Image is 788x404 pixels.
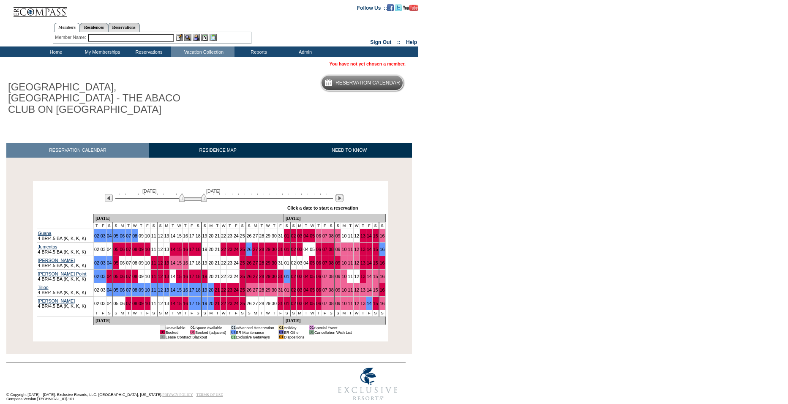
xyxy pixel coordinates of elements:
[316,274,321,279] a: 06
[284,287,289,292] a: 01
[278,233,283,238] a: 31
[253,274,258,279] a: 27
[341,274,346,279] a: 10
[265,301,270,306] a: 29
[78,46,125,57] td: My Memberships
[367,274,372,279] a: 14
[348,260,353,265] a: 11
[227,301,232,306] a: 23
[227,233,232,238] a: 23
[145,260,150,265] a: 10
[234,247,239,252] a: 24
[322,287,327,292] a: 07
[329,274,334,279] a: 08
[247,233,252,238] a: 26
[259,274,264,279] a: 28
[139,260,144,265] a: 09
[139,301,144,306] a: 09
[234,274,239,279] a: 24
[227,247,232,252] a: 23
[38,244,57,249] a: Jumentos
[253,301,258,306] a: 27
[380,260,385,265] a: 16
[202,233,207,238] a: 19
[284,274,289,279] a: 01
[303,274,308,279] a: 04
[253,233,258,238] a: 27
[329,247,334,252] a: 08
[145,274,150,279] a: 10
[310,287,315,292] a: 05
[189,247,194,252] a: 17
[403,5,418,10] a: Subscribe to our YouTube Channel
[215,301,220,306] a: 21
[380,247,385,252] a: 16
[221,274,226,279] a: 22
[208,233,213,238] a: 20
[215,260,220,265] a: 21
[297,301,302,306] a: 03
[240,247,245,252] a: 25
[215,233,220,238] a: 21
[310,301,315,306] a: 05
[38,285,49,290] a: Tilloo
[360,274,365,279] a: 13
[227,287,232,292] a: 23
[341,260,346,265] a: 10
[125,46,171,57] td: Reservations
[145,247,150,252] a: 10
[253,247,258,252] a: 27
[196,287,201,292] a: 18
[360,260,365,265] a: 13
[94,287,99,292] a: 02
[120,247,125,252] a: 06
[310,233,315,238] a: 05
[316,301,321,306] a: 06
[101,287,106,292] a: 03
[196,301,201,306] a: 18
[291,247,296,252] a: 02
[291,260,296,265] a: 02
[380,287,385,292] a: 16
[170,301,175,306] a: 14
[196,260,201,265] a: 18
[373,274,378,279] a: 15
[139,287,144,292] a: 09
[151,260,156,265] a: 11
[38,258,75,263] a: [PERSON_NAME]
[234,233,239,238] a: 24
[177,260,182,265] a: 15
[310,260,315,265] a: 05
[94,260,99,265] a: 02
[164,233,169,238] a: 13
[247,301,252,306] a: 26
[126,260,131,265] a: 07
[120,274,125,279] a: 06
[240,287,245,292] a: 25
[403,5,418,11] img: Subscribe to our YouTube Channel
[247,260,252,265] a: 26
[316,233,321,238] a: 06
[335,233,341,238] a: 09
[132,247,137,252] a: 08
[360,247,365,252] a: 13
[107,260,112,265] a: 04
[335,80,400,86] h5: Reservation Calendar
[189,301,194,306] a: 17
[164,274,169,279] a: 13
[284,301,289,306] a: 01
[210,34,217,41] img: b_calculator.gif
[202,247,207,252] a: 19
[107,301,112,306] a: 04
[158,287,163,292] a: 12
[297,233,302,238] a: 03
[278,301,283,306] a: 31
[373,287,378,292] a: 15
[227,274,232,279] a: 23
[151,247,156,252] a: 11
[139,233,144,238] a: 09
[322,247,327,252] a: 07
[114,274,119,279] a: 05
[101,301,106,306] a: 03
[177,247,182,252] a: 15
